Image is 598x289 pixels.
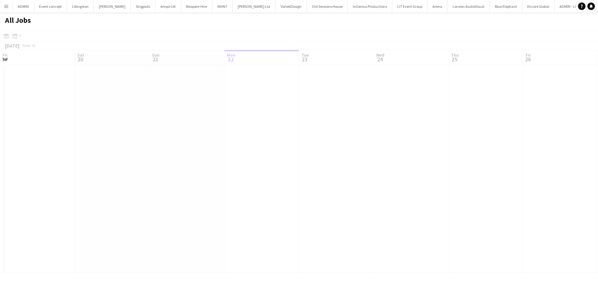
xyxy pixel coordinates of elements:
button: Bespoke-Hire [181,0,212,13]
button: LIT Event Group [392,0,428,13]
button: Arena [428,0,448,13]
button: Encore Global [522,0,555,13]
button: ADMIN - LEAVE [555,0,588,13]
button: VortekDesign [276,0,307,13]
button: London AudioVisual [448,0,490,13]
button: Event concept [34,0,67,13]
button: Ampix UK [155,0,181,13]
button: Singpods [131,0,155,13]
button: ADMIN [13,0,34,13]
button: [PERSON_NAME] Ltd [233,0,276,13]
button: [PERSON_NAME] [94,0,131,13]
button: Lillingston [67,0,94,13]
button: InGenius Productions [348,0,392,13]
button: Old Sessions House [307,0,348,13]
button: INVNT [212,0,233,13]
button: Blue Elephant [490,0,522,13]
